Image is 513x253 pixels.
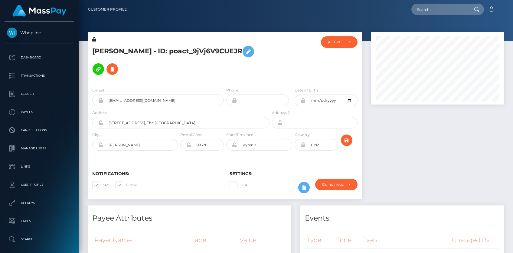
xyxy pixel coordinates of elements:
p: User Profile [7,180,72,189]
p: Manage Users [7,144,72,153]
label: Country [295,132,310,138]
a: API Keys [5,195,74,211]
label: E-mail [115,181,138,189]
button: ACTIVE [321,36,358,48]
label: Postal Code [180,132,202,138]
label: Phone [226,88,238,93]
label: State/Province [226,132,253,138]
p: Cancellations [7,126,72,135]
h4: Events [305,213,499,224]
a: Cancellations [5,123,74,138]
label: Address 2 [272,110,290,115]
label: E-mail [92,88,104,93]
p: Ledger [7,89,72,98]
a: Ledger [5,86,74,102]
h5: [PERSON_NAME] - ID: poact_9jVj6V9CUEJR [92,43,266,78]
div: Do not require [322,182,344,187]
p: Dashboard [7,53,72,62]
label: Address [92,110,107,115]
a: Customer Profile [88,3,127,16]
label: 2FA [230,181,247,189]
a: Taxes [5,214,74,229]
a: Links [5,159,74,174]
label: City [92,132,100,138]
p: Links [7,162,72,171]
a: Dashboard [5,50,74,65]
label: Date of Birth [295,88,318,93]
h6: Notifications: [92,171,221,176]
h6: Settings: [230,171,358,176]
a: Payees [5,105,74,120]
button: Do not require [315,179,358,190]
a: User Profile [5,177,74,192]
p: API Keys [7,198,72,208]
th: Payer Name [92,232,189,248]
h4: Payee Attributes [92,213,287,224]
div: ACTIVE [328,40,344,45]
p: Search [7,235,72,244]
span: Whop Inc [5,30,74,35]
a: Manage Users [5,141,74,156]
th: Changed By [450,232,499,248]
th: Type [305,232,334,248]
th: Value [237,232,287,248]
p: Taxes [7,217,72,226]
label: SMS [92,181,110,189]
img: MassPay Logo [12,5,66,17]
th: Time [334,232,360,248]
p: Transactions [7,71,72,80]
th: Label [189,232,237,248]
a: Search [5,232,74,247]
a: Transactions [5,68,74,83]
p: Payees [7,108,72,117]
th: Event [360,232,450,248]
img: Whop Inc [7,28,17,38]
input: Search... [411,4,468,15]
